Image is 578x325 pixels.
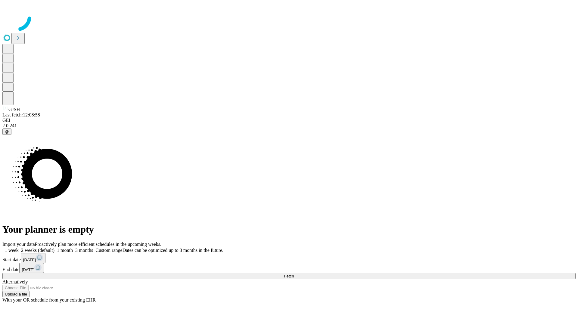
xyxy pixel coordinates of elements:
[21,248,54,253] span: 2 weeks (default)
[2,253,576,263] div: Start date
[35,242,161,247] span: Proactively plan more efficient schedules in the upcoming weeks.
[2,112,40,117] span: Last fetch: 12:08:58
[2,263,576,273] div: End date
[19,263,44,273] button: [DATE]
[8,107,20,112] span: GJSH
[2,291,30,297] button: Upload a file
[2,123,576,128] div: 2.0.241
[123,248,223,253] span: Dates can be optimized up to 3 months in the future.
[2,242,35,247] span: Import your data
[2,118,576,123] div: GEI
[75,248,93,253] span: 3 months
[284,274,294,278] span: Fetch
[2,224,576,235] h1: Your planner is empty
[2,273,576,279] button: Fetch
[95,248,122,253] span: Custom range
[2,297,96,302] span: With your OR schedule from your existing EHR
[2,279,28,284] span: Alternatively
[5,129,9,134] span: @
[57,248,73,253] span: 1 month
[22,268,34,272] span: [DATE]
[23,258,36,262] span: [DATE]
[2,128,11,135] button: @
[21,253,45,263] button: [DATE]
[5,248,19,253] span: 1 week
